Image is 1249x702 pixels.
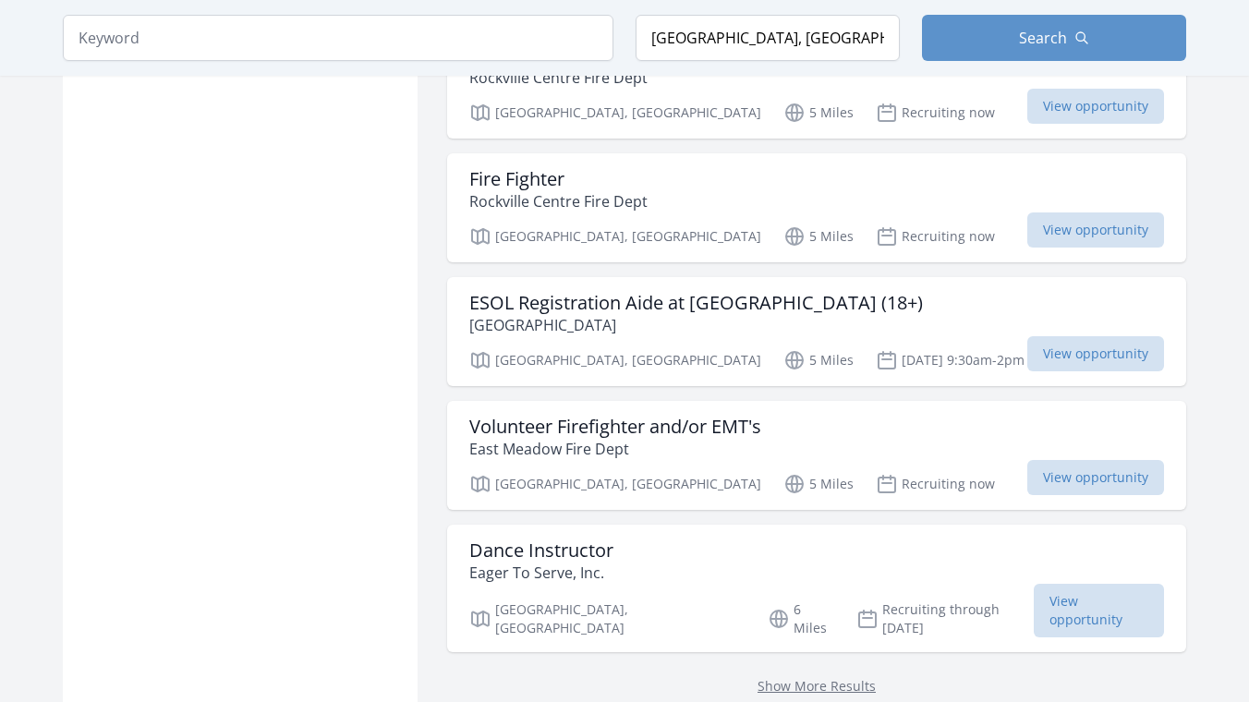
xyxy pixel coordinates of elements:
input: Location [636,15,900,61]
p: Recruiting now [876,473,995,495]
p: Recruiting now [876,225,995,248]
span: View opportunity [1027,212,1164,248]
a: Firefighters Rockville Centre Fire Dept [GEOGRAPHIC_DATA], [GEOGRAPHIC_DATA] 5 Miles Recruiting n... [447,30,1186,139]
p: [GEOGRAPHIC_DATA], [GEOGRAPHIC_DATA] [469,225,761,248]
a: Dance Instructor Eager To Serve, Inc. [GEOGRAPHIC_DATA], [GEOGRAPHIC_DATA] 6 Miles Recruiting thr... [447,525,1186,652]
p: [GEOGRAPHIC_DATA] [469,314,923,336]
button: Search [922,15,1186,61]
span: Search [1019,27,1067,49]
p: 5 Miles [783,225,854,248]
p: [GEOGRAPHIC_DATA], [GEOGRAPHIC_DATA] [469,473,761,495]
h3: Dance Instructor [469,539,613,562]
p: 5 Miles [783,102,854,124]
p: Eager To Serve, Inc. [469,562,613,584]
input: Keyword [63,15,613,61]
p: Recruiting now [876,102,995,124]
p: 5 Miles [783,349,854,371]
h3: ESOL Registration Aide at [GEOGRAPHIC_DATA] (18+) [469,292,923,314]
a: Show More Results [758,677,876,695]
a: Volunteer Firefighter and/or EMT's East Meadow Fire Dept [GEOGRAPHIC_DATA], [GEOGRAPHIC_DATA] 5 M... [447,401,1186,510]
span: View opportunity [1027,89,1164,124]
p: Recruiting through [DATE] [856,600,1035,637]
a: Fire Fighter Rockville Centre Fire Dept [GEOGRAPHIC_DATA], [GEOGRAPHIC_DATA] 5 Miles Recruiting n... [447,153,1186,262]
span: View opportunity [1027,336,1164,371]
p: 6 Miles [768,600,834,637]
span: View opportunity [1027,460,1164,495]
p: Rockville Centre Fire Dept [469,67,648,89]
p: 5 Miles [783,473,854,495]
h3: Volunteer Firefighter and/or EMT's [469,416,761,438]
p: Rockville Centre Fire Dept [469,190,648,212]
p: East Meadow Fire Dept [469,438,761,460]
span: View opportunity [1034,584,1164,637]
a: ESOL Registration Aide at [GEOGRAPHIC_DATA] (18+) [GEOGRAPHIC_DATA] [GEOGRAPHIC_DATA], [GEOGRAPHI... [447,277,1186,386]
p: [GEOGRAPHIC_DATA], [GEOGRAPHIC_DATA] [469,102,761,124]
p: [GEOGRAPHIC_DATA], [GEOGRAPHIC_DATA] [469,349,761,371]
h3: Fire Fighter [469,168,648,190]
p: [DATE] 9:30am-2pm [876,349,1025,371]
p: [GEOGRAPHIC_DATA], [GEOGRAPHIC_DATA] [469,600,746,637]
